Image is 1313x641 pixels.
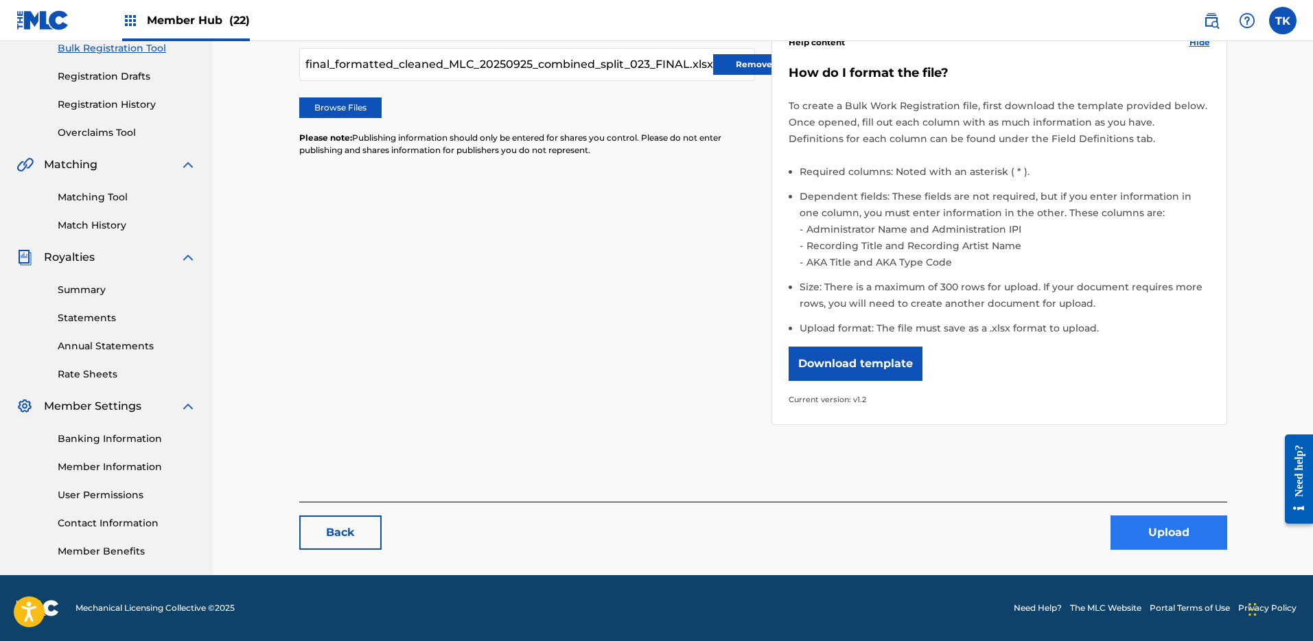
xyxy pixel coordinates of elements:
button: Remove [713,54,795,75]
div: User Menu [1269,7,1297,34]
img: help [1239,12,1255,29]
img: expand [180,398,196,415]
li: Size: There is a maximum of 300 rows for upload. If your document requires more rows, you will ne... [800,279,1210,320]
iframe: Resource Center [1275,424,1313,535]
img: Matching [16,156,34,173]
span: Hide [1189,36,1210,49]
img: logo [16,600,59,616]
li: AKA Title and AKA Type Code [803,254,1210,270]
a: Overclaims Tool [58,126,196,140]
span: (22) [229,14,250,27]
a: Match History [58,218,196,233]
p: Publishing information should only be entered for shares you control. Please do not enter publish... [299,132,755,156]
button: Upload [1111,515,1227,550]
span: Mechanical Licensing Collective © 2025 [75,602,235,614]
button: Download template [789,347,922,381]
a: Need Help? [1014,602,1062,614]
span: final_formatted_cleaned_MLC_20250925_combined_split_023_FINAL.xlsx [305,56,713,73]
a: Statements [58,311,196,325]
a: Summary [58,283,196,297]
h5: How do I format the file? [789,65,1210,81]
p: To create a Bulk Work Registration file, first download the template provided below. Once opened,... [789,97,1210,147]
li: Upload format: The file must save as a .xlsx format to upload. [800,320,1210,336]
img: Royalties [16,249,33,266]
span: Member Hub [147,12,250,28]
div: Help [1233,7,1261,34]
img: Top Rightsholders [122,12,139,29]
a: Member Benefits [58,544,196,559]
a: Public Search [1198,7,1225,34]
a: Contact Information [58,516,196,531]
span: Member Settings [44,398,141,415]
span: Help content [789,36,845,49]
a: The MLC Website [1070,602,1141,614]
a: Rate Sheets [58,367,196,382]
a: Registration History [58,97,196,112]
div: Drag [1248,589,1257,630]
a: Matching Tool [58,190,196,205]
a: User Permissions [58,488,196,502]
a: Bulk Registration Tool [58,41,196,56]
p: Current version: v1.2 [789,391,1210,408]
a: Portal Terms of Use [1150,602,1230,614]
a: Privacy Policy [1238,602,1297,614]
li: Administrator Name and Administration IPI [803,221,1210,237]
img: expand [180,249,196,266]
img: Member Settings [16,398,33,415]
label: Browse Files [299,97,382,118]
li: Dependent fields: These fields are not required, but if you enter information in one column, you ... [800,188,1210,279]
a: Member Information [58,460,196,474]
a: Back [299,515,382,550]
img: MLC Logo [16,10,69,30]
li: Recording Title and Recording Artist Name [803,237,1210,254]
li: Required columns: Noted with an asterisk ( * ). [800,163,1210,188]
a: Banking Information [58,432,196,446]
span: Matching [44,156,97,173]
img: expand [180,156,196,173]
iframe: Chat Widget [1244,575,1313,641]
a: Registration Drafts [58,69,196,84]
a: Annual Statements [58,339,196,353]
img: search [1203,12,1220,29]
span: Royalties [44,249,95,266]
span: Please note: [299,132,352,143]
